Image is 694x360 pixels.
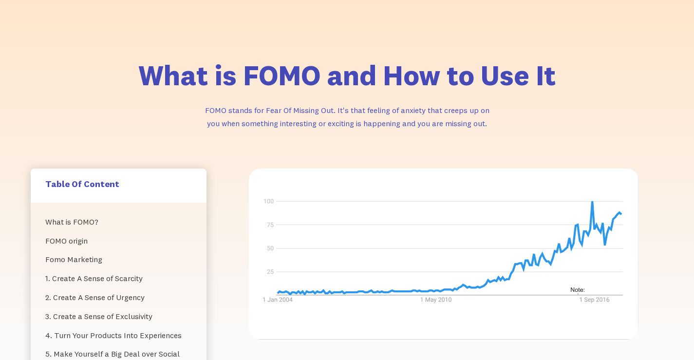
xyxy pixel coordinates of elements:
[201,104,493,130] p: FOMO stands for Fear Of Missing Out. It's that feeling of anxiety that creeps up on you when some...
[45,326,192,345] a: 4. Turn Your Products Into Experiences
[45,269,192,288] a: 1. Create A Sense of Scarcity
[45,307,192,326] a: 3. Create a Sense of Exclusivity
[45,288,192,307] a: 2. Create A Sense of Urgency
[45,212,192,231] a: What is FOMO?
[45,250,192,269] a: Fomo Marketing
[45,178,192,189] h5: Table Of Content
[99,58,596,93] h1: What is FOMO and How to Use It
[45,231,192,250] a: FOMO origin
